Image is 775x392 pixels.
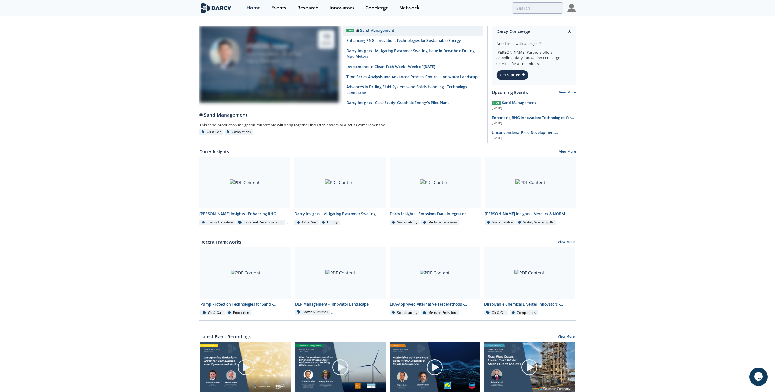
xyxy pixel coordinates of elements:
div: Production [226,310,251,316]
a: PDF Content Pump Protection Technologies for Sand - Innovator Shortlist Oil & Gas Production [198,247,293,316]
span: Unconventional Field Development Optimization through Geochemical Fingerprinting Technology [492,130,558,147]
div: Need help with a project? [496,37,571,46]
img: logo-wide.svg [199,3,233,13]
a: Time-Series Analysis and Advanced Process Control - Innovator Landscape [343,72,483,82]
a: View More [558,334,575,340]
div: Completions [225,129,253,135]
div: Methane Emissions [421,220,459,225]
a: Darcy Insights - Case Study: Graphitic Energy's Pilot Plant [343,98,483,108]
div: Dissolvable Chemical Diverter Innovators - Innovator Landscape [484,302,575,307]
div: [DATE] [492,106,576,111]
a: Recent Frameworks [200,239,241,245]
a: Investments in Clean Tech Week - Week of [DATE] [343,62,483,72]
div: [DATE] [492,136,576,141]
a: PDF Content EPA-Approved Alternative Test Methods - Innovator Comparison Sustainability Methane E... [388,247,482,316]
a: Latest Event Recordings [200,333,251,340]
div: Power & Utilities [295,310,330,315]
div: Get Started [496,70,528,80]
div: [PERSON_NAME] Insights - Mercury & NORM Detection and [MEDICAL_DATA] [485,211,576,217]
span: Sand Management [502,100,536,105]
img: Ron Sasaki [210,38,240,68]
div: [PERSON_NAME] [247,42,302,50]
div: Concierge [365,5,389,10]
a: Sand Management [199,108,483,118]
div: DER Management - Innovator Landscape [295,302,386,307]
input: Advanced Search [512,2,563,14]
div: Darcy Insights - Mitigating Elastomer Swelling Issue in Downhole Drilling Mud Motors [294,211,386,217]
div: Sustainability [390,310,420,316]
div: Darcy Insights - Emissions Data Integration [390,211,481,217]
a: PDF Content Darcy Insights - Mitigating Elastomer Swelling Issue in Downhole Drilling Mud Motors ... [292,157,388,226]
div: Live [346,29,354,33]
div: Oil & Gas [199,129,224,135]
div: Aug [321,40,331,46]
div: 19 [321,32,331,40]
a: Enhancing RNG innovation: Technologies for Sustainable Energy [343,36,483,46]
a: Enhancing RNG innovation: Technologies for Sustainable Energy [DATE] [492,115,576,125]
a: Live Sand Management [DATE] [492,100,576,111]
a: PDF Content Darcy Insights - Emissions Data Integration Sustainability Methane Emissions [388,157,483,226]
iframe: chat widget [749,368,769,386]
div: Completions [510,310,538,316]
div: Oil & Gas [294,220,319,225]
div: [PERSON_NAME] Insights - Enhancing RNG innovation [199,211,291,217]
img: information.svg [568,30,571,33]
div: EPA-Approved Alternative Test Methods - Innovator Comparison [390,302,480,307]
div: Pump Protection Technologies for Sand - Innovator Shortlist [200,302,291,307]
a: PDF Content [PERSON_NAME] Insights - Mercury & NORM Detection and [MEDICAL_DATA] Sustainability W... [483,157,578,226]
div: Sand Management [199,111,483,119]
a: Upcoming Events [492,89,528,96]
a: PDF Content Dissolvable Chemical Diverter Innovators - Innovator Landscape Oil & Gas Completions [482,247,577,316]
img: Profile [567,4,576,12]
div: Sustainability [390,220,420,225]
div: Network [399,5,419,10]
div: Research [297,5,319,10]
a: View More [559,149,576,155]
div: Enhancing RNG innovation: Technologies for Sustainable Energy [346,38,461,43]
div: Drilling [320,220,341,225]
div: Methane Emissions [421,310,459,316]
div: Oil & Gas [200,310,225,316]
div: Water, Waste, Spills [516,220,556,225]
div: Sustainability [485,220,515,225]
div: Sand Management [356,28,394,33]
a: Ron Sasaki [PERSON_NAME] Vice President, Oil & Gas Darcy Partners 19 Aug [199,26,339,108]
div: Oil & Gas [484,310,508,316]
img: play-chapters-gray.svg [426,359,443,376]
div: Vice President, Oil & Gas [247,50,302,58]
div: Darcy Partners [247,57,302,65]
span: Live [492,101,501,105]
a: View More [558,240,575,245]
div: This sand production mitigation roundtable will bring together industry leaders to discuss compre... [199,121,405,129]
a: Darcy Insights [199,148,229,155]
div: Events [271,5,287,10]
a: View More [559,90,576,94]
a: PDF Content [PERSON_NAME] Insights - Enhancing RNG innovation Energy Transition Industrial Decarb... [197,157,293,226]
a: Darcy Insights - Mitigating Elastomer Swelling Issue in Downhole Drilling Mud Motors [343,46,483,62]
a: Live Sand Management [343,26,483,36]
div: [PERSON_NAME] Partners offers complimentary innovation concierge services for all members. [496,46,571,67]
img: play-chapters-gray.svg [521,359,538,376]
div: [DATE] [492,121,576,125]
div: Industrial Decarbonization [236,220,285,225]
span: Enhancing RNG innovation: Technologies for Sustainable Energy [492,115,574,126]
a: PDF Content DER Management - Innovator Landscape Power & Utilities [293,247,388,316]
a: Unconventional Field Development Optimization through Geochemical Fingerprinting Technology [DATE] [492,130,576,140]
img: play-chapters-gray.svg [332,359,349,376]
div: Home [247,5,261,10]
div: Energy Transition [199,220,235,225]
div: Innovators [329,5,355,10]
div: Darcy Concierge [496,26,571,37]
a: Advances in Drilling Fluid Systems and Solids Handling - Technology Landscape [343,82,483,98]
img: play-chapters-gray.svg [237,359,254,376]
